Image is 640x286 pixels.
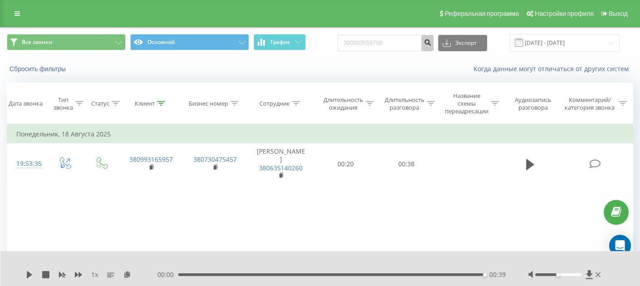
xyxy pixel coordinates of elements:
span: Настройки профиля [535,10,594,17]
a: 380635140260 [259,164,303,172]
button: Основной [130,34,249,50]
div: Статус [91,100,109,107]
span: 00:39 [489,270,506,279]
div: Accessibility label [557,273,560,276]
a: 380993165957 [129,155,173,164]
button: Все звонки [7,34,126,50]
a: Когда данные могут отличаться от других систем [474,64,633,73]
input: Поиск по номеру [337,35,434,51]
button: Сбросить фильтры [7,65,70,73]
button: График [254,34,306,50]
td: [PERSON_NAME] [247,143,315,185]
div: Дата звонка [9,100,43,107]
span: 00:00 [157,270,178,279]
div: Комментарий/категория звонка [563,96,616,111]
div: Клиент [135,100,155,107]
td: 00:20 [315,143,376,185]
span: 1 x [91,270,98,279]
div: Длительность ожидания [323,96,364,111]
span: Выход [609,10,628,17]
div: Бизнес номер [189,100,228,107]
div: Accessibility label [483,273,487,276]
div: Аудиозапись разговора [509,96,557,111]
span: Реферальная программа [445,10,519,17]
span: Все звонки [22,39,52,46]
div: Сотрудник [259,100,290,107]
div: Длительность разговора [384,96,425,111]
span: График [270,39,290,45]
td: Понедельник, 18 Августа 2025 [7,125,633,143]
button: Экспорт [438,35,487,51]
div: Тип звонка [54,96,73,111]
div: 19:53:35 [16,155,37,173]
div: Название схемы переадресации [445,92,489,115]
td: 00:38 [376,143,437,185]
div: Open Intercom Messenger [609,235,631,257]
a: 380730475457 [193,155,237,164]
